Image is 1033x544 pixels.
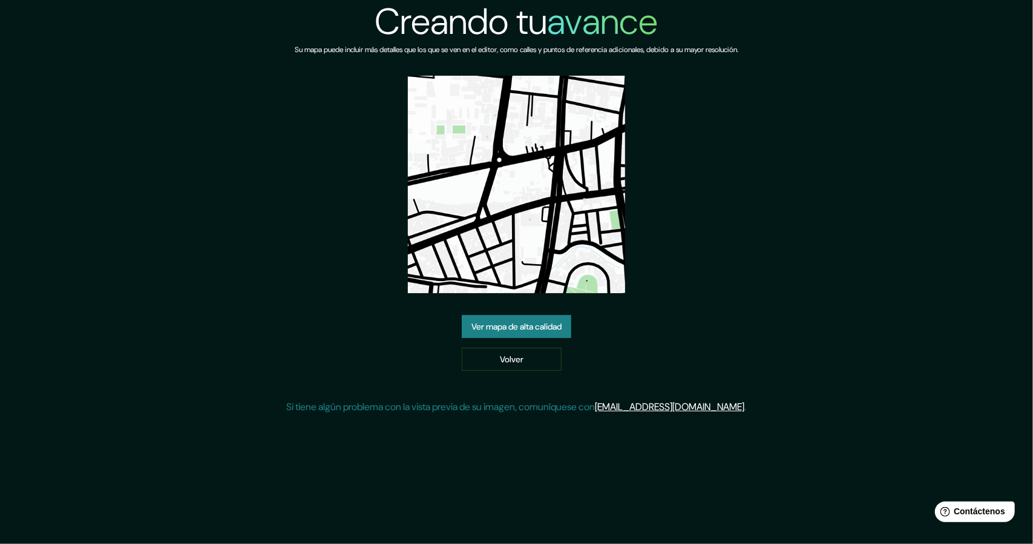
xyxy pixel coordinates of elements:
[462,348,562,371] a: Volver
[408,76,625,293] img: vista previa del mapa creado
[295,45,738,55] font: Su mapa puede incluir más detalles que los que se ven en el editor, como calles y puntos de refer...
[500,354,523,365] font: Volver
[462,315,571,338] a: Ver mapa de alta calidad
[925,497,1020,531] iframe: Lanzador de widgets de ayuda
[745,400,747,413] font: .
[595,400,745,413] a: [EMAIL_ADDRESS][DOMAIN_NAME]
[287,400,595,413] font: Si tiene algún problema con la vista previa de su imagen, comuníquese con
[471,321,562,332] font: Ver mapa de alta calidad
